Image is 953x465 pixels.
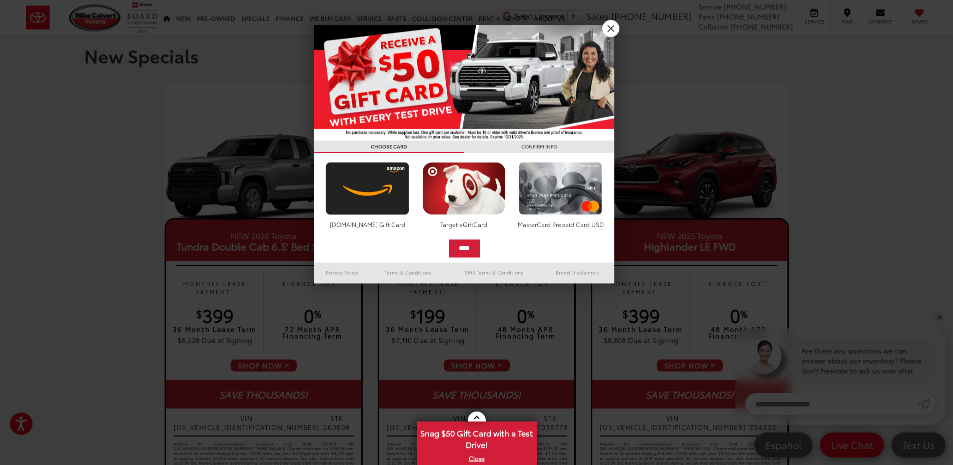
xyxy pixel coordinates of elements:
a: SMS Terms & Conditions [447,266,541,278]
h3: CONFIRM INFO [464,140,614,153]
h3: CHOOSE CARD [314,140,464,153]
a: Terms & Conditions [370,266,446,278]
a: Brand Disclaimers [541,266,614,278]
img: 55838_top_625864.jpg [314,25,614,140]
img: targetcard.png [420,162,508,215]
div: [DOMAIN_NAME] Gift Card [323,220,412,228]
span: Snag $50 Gift Card with a Test Drive! [418,422,536,453]
a: Privacy Policy [314,266,370,278]
div: MasterCard Prepaid Card USD [516,220,605,228]
img: mastercard.png [516,162,605,215]
div: Target eGiftCard [420,220,508,228]
img: amazoncard.png [323,162,412,215]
